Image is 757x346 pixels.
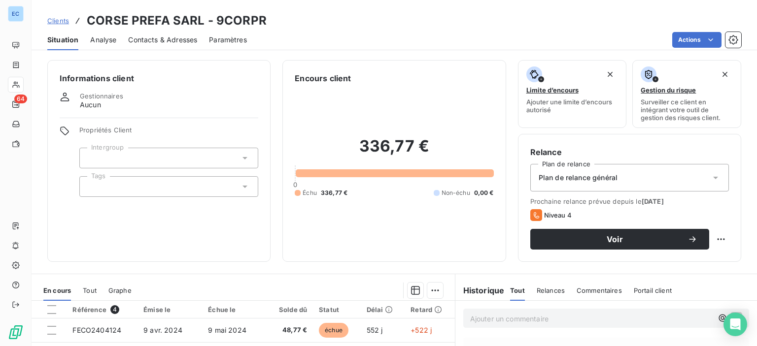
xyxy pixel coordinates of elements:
[143,306,196,314] div: Émise le
[83,286,97,294] span: Tout
[303,189,317,197] span: Échu
[90,35,116,45] span: Analyse
[577,286,622,294] span: Commentaires
[88,182,96,191] input: Ajouter une valeur
[455,284,505,296] h6: Historique
[641,86,696,94] span: Gestion du risque
[411,306,448,314] div: Retard
[208,306,261,314] div: Échue le
[526,98,619,114] span: Ajouter une limite d’encours autorisé
[47,35,78,45] span: Situation
[80,100,101,110] span: Aucun
[79,126,258,140] span: Propriétés Client
[544,211,572,219] span: Niveau 4
[367,326,383,334] span: 552 j
[474,189,494,197] span: 0,00 €
[411,326,432,334] span: +522 j
[60,72,258,84] h6: Informations client
[80,92,123,100] span: Gestionnaires
[723,313,747,336] div: Open Intercom Messenger
[208,326,246,334] span: 9 mai 2024
[43,286,71,294] span: En cours
[319,306,355,314] div: Statut
[8,324,24,340] img: Logo LeanPay
[367,306,399,314] div: Délai
[539,173,618,183] span: Plan de relance général
[128,35,197,45] span: Contacts & Adresses
[143,326,182,334] span: 9 avr. 2024
[47,17,69,25] span: Clients
[642,197,664,205] span: [DATE]
[442,189,470,197] span: Non-échu
[542,235,688,243] span: Voir
[641,98,733,122] span: Surveiller ce client en intégrant votre outil de gestion des risques client.
[47,16,69,26] a: Clients
[632,60,741,128] button: Gestion du risqueSurveiller ce client en intégrant votre outil de gestion des risques client.
[8,6,24,22] div: EC
[526,86,579,94] span: Limite d’encours
[273,306,308,314] div: Solde dû
[530,197,729,205] span: Prochaine relance prévue depuis le
[321,189,347,197] span: 336,77 €
[530,229,709,250] button: Voir
[510,286,525,294] span: Tout
[87,12,267,30] h3: CORSE PREFA SARL - 9CORPR
[634,286,672,294] span: Portail client
[14,94,27,103] span: 64
[72,326,121,334] span: FECO2404124
[295,136,493,166] h2: 336,77 €
[537,286,565,294] span: Relances
[108,286,132,294] span: Graphe
[530,146,729,158] h6: Relance
[72,305,132,314] div: Référence
[319,323,348,338] span: échue
[672,32,722,48] button: Actions
[293,181,297,189] span: 0
[209,35,247,45] span: Paramètres
[518,60,627,128] button: Limite d’encoursAjouter une limite d’encours autorisé
[88,154,96,162] input: Ajouter une valeur
[110,305,119,314] span: 4
[295,72,351,84] h6: Encours client
[273,325,308,335] span: 48,77 €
